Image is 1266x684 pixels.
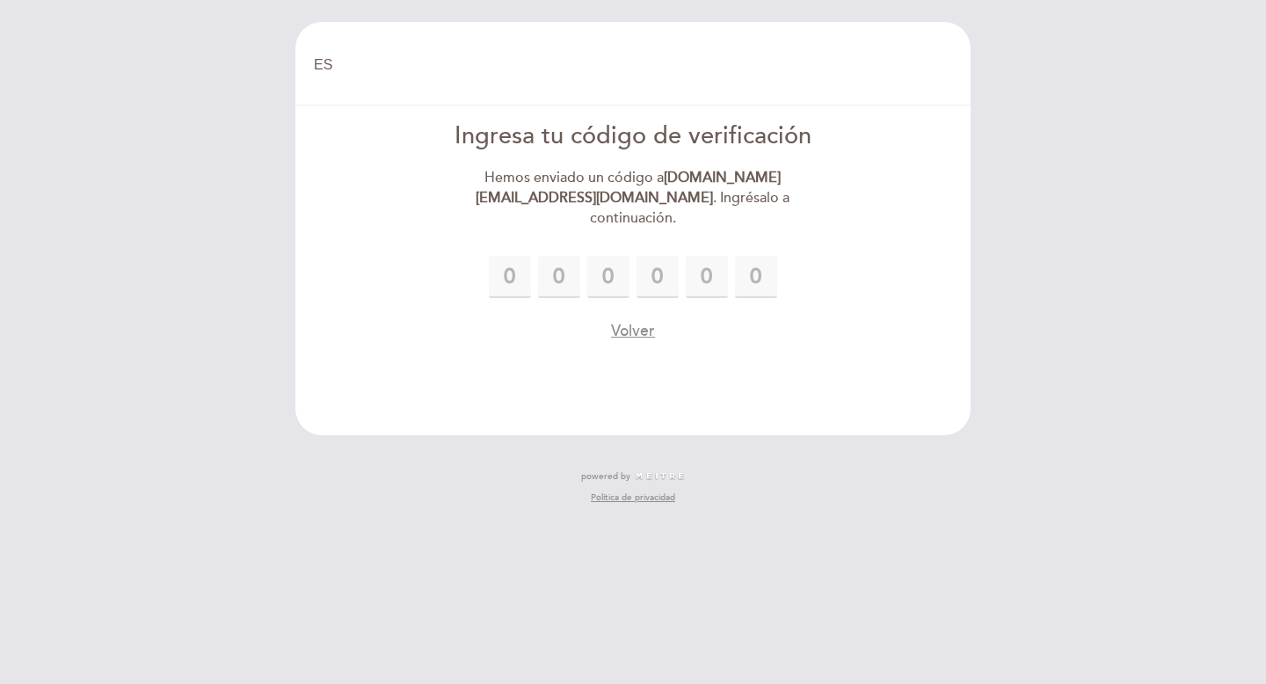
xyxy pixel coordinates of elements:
img: MEITRE [635,472,685,481]
a: Política de privacidad [591,491,675,504]
input: 0 [538,256,580,298]
input: 0 [686,256,728,298]
div: Ingresa tu código de verificación [432,120,835,154]
input: 0 [489,256,531,298]
button: Volver [611,320,655,342]
span: powered by [581,470,630,483]
strong: [DOMAIN_NAME][EMAIL_ADDRESS][DOMAIN_NAME] [476,169,781,207]
a: powered by [581,470,685,483]
input: 0 [735,256,777,298]
input: 0 [587,256,629,298]
input: 0 [637,256,679,298]
div: Hemos enviado un código a . Ingrésalo a continuación. [432,168,835,229]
